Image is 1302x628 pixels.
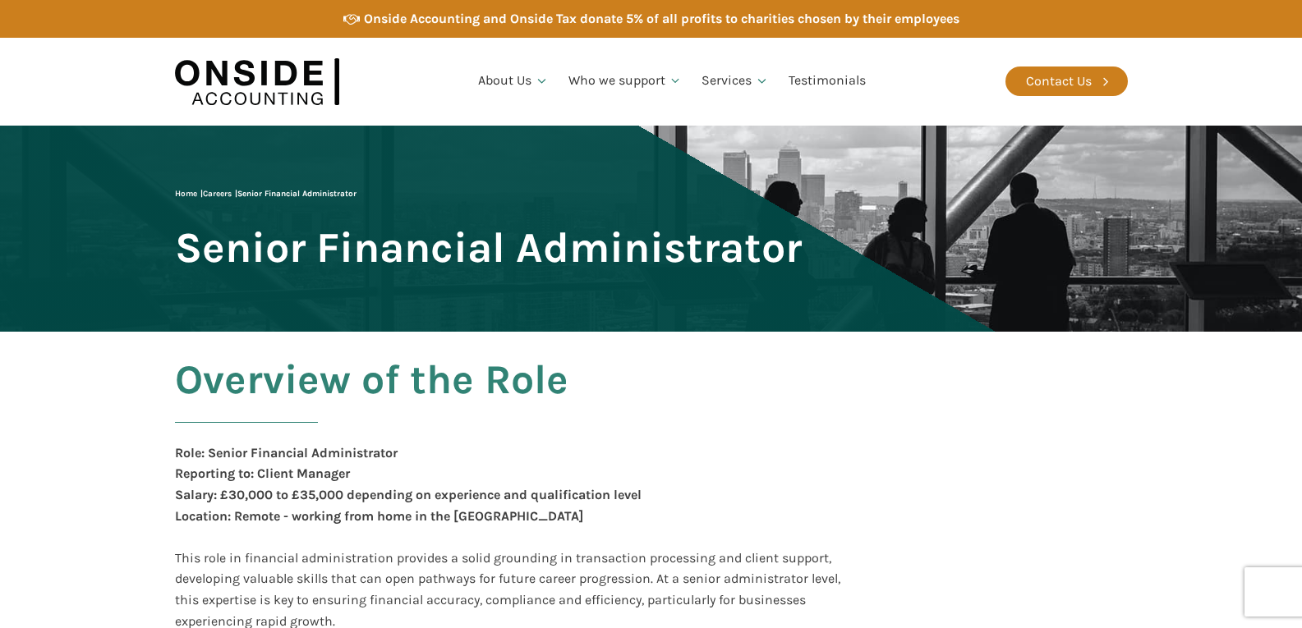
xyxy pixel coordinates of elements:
div: Contact Us [1026,71,1092,92]
a: Careers [203,189,232,199]
a: Services [692,53,779,109]
a: About Us [468,53,559,109]
a: Testimonials [779,53,876,109]
a: Home [175,189,197,199]
span: Senior Financial Administrator [237,189,357,199]
a: Contact Us [1005,66,1128,96]
a: Who we support [559,53,692,109]
div: Role: Senior Financial Administrator Reporting to: Client Manager Salary: £30,000 to £35,000 depe... [175,442,642,548]
span: Senior Financial Administrator [175,225,802,270]
span: | | [175,189,357,199]
div: Onside Accounting and Onside Tax donate 5% of all profits to charities chosen by their employees [364,8,959,30]
img: Onside Accounting [175,50,339,113]
h2: Overview of the Role [175,357,568,442]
